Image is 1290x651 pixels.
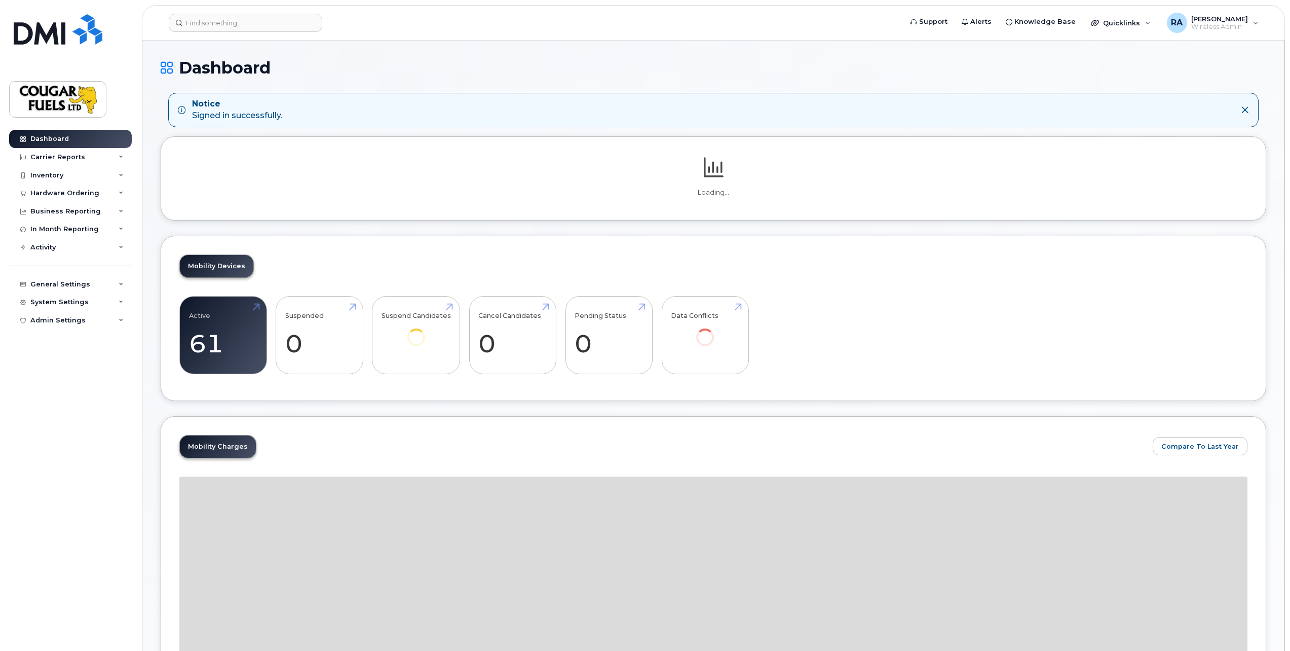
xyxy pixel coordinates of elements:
a: Data Conflicts [671,302,739,360]
div: Signed in successfully. [192,98,282,122]
strong: Notice [192,98,282,110]
a: Pending Status 0 [575,302,643,369]
p: Loading... [179,188,1247,197]
a: Mobility Devices [180,255,253,277]
a: Suspend Candidates [382,302,451,360]
a: Suspended 0 [285,302,354,369]
button: Compare To Last Year [1153,437,1247,455]
a: Mobility Charges [180,436,256,458]
span: Compare To Last Year [1161,442,1239,451]
h1: Dashboard [161,59,1266,77]
a: Active 61 [189,302,257,369]
a: Cancel Candidates 0 [478,302,547,369]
